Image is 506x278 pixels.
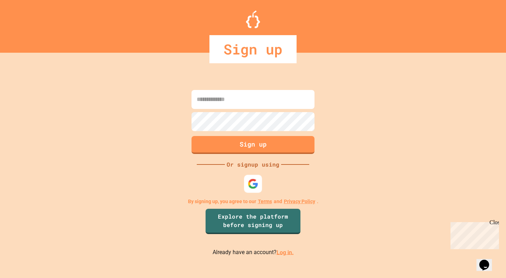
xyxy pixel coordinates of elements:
button: Sign up [192,136,314,154]
div: Sign up [209,35,297,63]
iframe: chat widget [476,250,499,271]
a: Privacy Policy [284,198,315,205]
img: Logo.svg [246,11,260,28]
a: Log in. [277,249,294,256]
a: Explore the platform before signing up [206,209,300,234]
img: google-icon.svg [248,178,259,189]
a: Terms [258,198,272,205]
p: By signing up, you agree to our and . [188,198,318,205]
div: Or signup using [225,160,281,169]
p: Already have an account? [213,248,294,257]
iframe: chat widget [448,219,499,249]
div: Chat with us now!Close [3,3,48,45]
